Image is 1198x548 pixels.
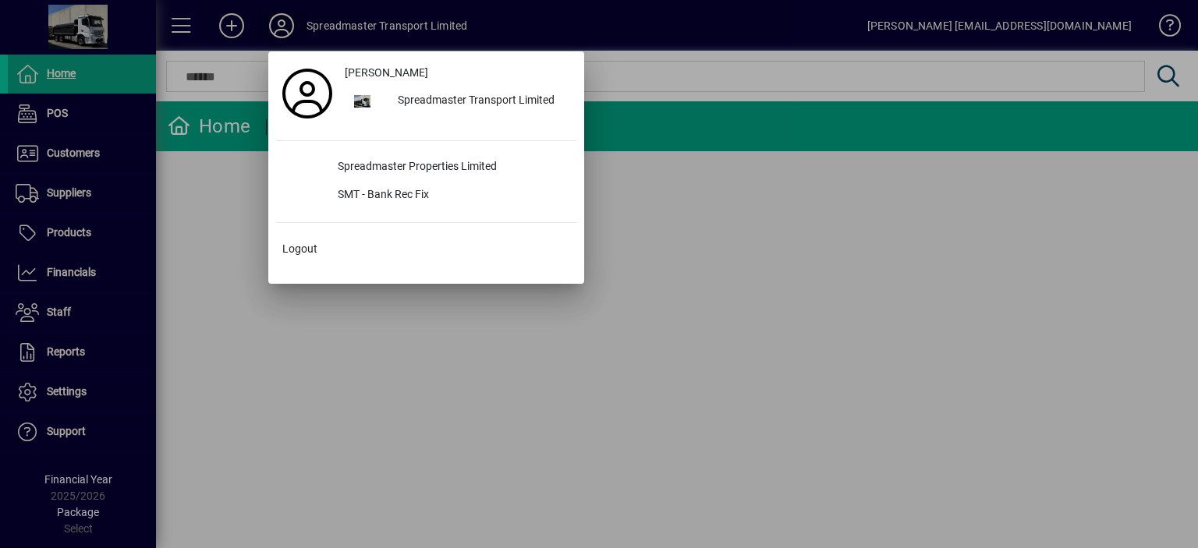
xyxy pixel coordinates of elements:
[345,65,428,81] span: [PERSON_NAME]
[282,241,317,257] span: Logout
[325,182,576,210] div: SMT - Bank Rec Fix
[385,87,576,115] div: Spreadmaster Transport Limited
[276,80,338,108] a: Profile
[276,182,576,210] button: SMT - Bank Rec Fix
[325,154,576,182] div: Spreadmaster Properties Limited
[276,235,576,263] button: Logout
[338,59,576,87] a: [PERSON_NAME]
[276,154,576,182] button: Spreadmaster Properties Limited
[338,87,576,115] button: Spreadmaster Transport Limited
